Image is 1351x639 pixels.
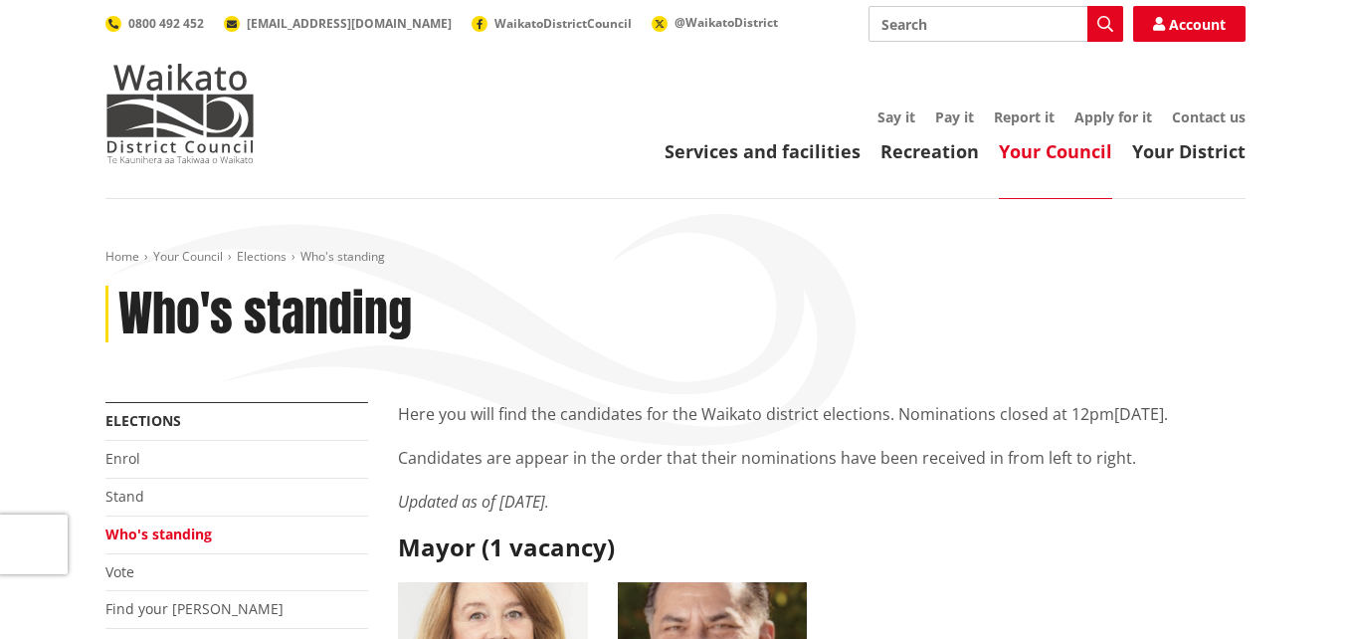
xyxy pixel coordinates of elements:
[105,249,1246,266] nav: breadcrumb
[153,248,223,265] a: Your Council
[999,139,1112,163] a: Your Council
[398,402,1246,426] p: Here you will find the candidates for the Waikato district elections. Nominations closed at 12pm[...
[105,599,284,618] a: Find your [PERSON_NAME]
[1132,139,1246,163] a: Your District
[105,562,134,581] a: Vote
[1074,107,1152,126] a: Apply for it
[105,411,181,430] a: Elections
[398,446,1246,470] p: Candidates are appear in the order that their nominations have been received in from left to right.
[118,286,412,343] h1: Who's standing
[300,248,385,265] span: Who's standing
[105,449,140,468] a: Enrol
[935,107,974,126] a: Pay it
[105,64,255,163] img: Waikato District Council - Te Kaunihera aa Takiwaa o Waikato
[105,487,144,506] a: Stand
[880,139,979,163] a: Recreation
[237,248,287,265] a: Elections
[1133,6,1246,42] a: Account
[128,15,204,32] span: 0800 492 452
[472,15,632,32] a: WaikatoDistrictCouncil
[652,14,778,31] a: @WaikatoDistrict
[1172,107,1246,126] a: Contact us
[994,107,1055,126] a: Report it
[105,248,139,265] a: Home
[494,15,632,32] span: WaikatoDistrictCouncil
[398,491,549,513] em: Updated as of [DATE].
[675,14,778,31] span: @WaikatoDistrict
[105,525,212,543] a: Who's standing
[247,15,452,32] span: [EMAIL_ADDRESS][DOMAIN_NAME]
[224,15,452,32] a: [EMAIL_ADDRESS][DOMAIN_NAME]
[665,139,861,163] a: Services and facilities
[877,107,915,126] a: Say it
[105,15,204,32] a: 0800 492 452
[868,6,1123,42] input: Search input
[398,531,615,563] strong: Mayor (1 vacancy)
